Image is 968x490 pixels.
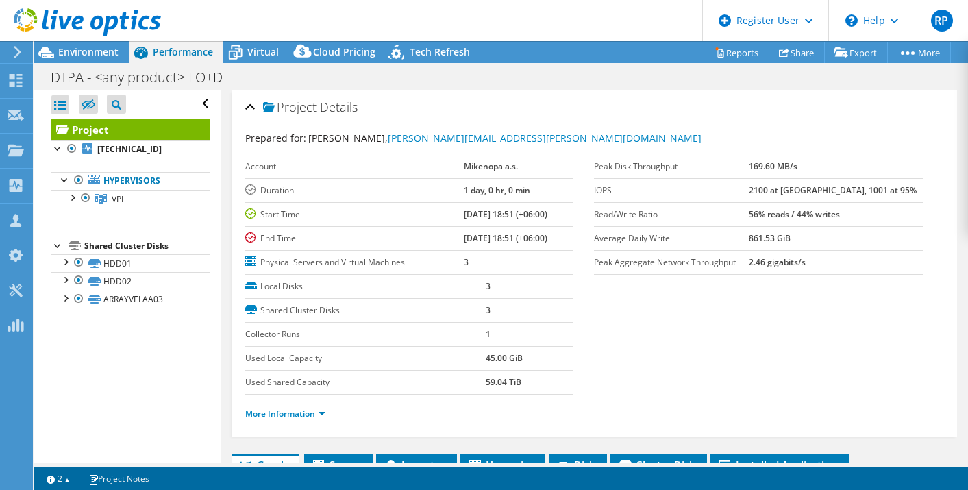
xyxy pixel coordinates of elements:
[486,328,491,340] b: 1
[594,208,748,221] label: Read/Write Ratio
[51,291,210,308] a: ARRAYVELAA03
[749,160,797,172] b: 169.60 MB/s
[245,328,486,341] label: Collector Runs
[37,470,79,487] a: 2
[245,376,486,389] label: Used Shared Capacity
[245,352,486,365] label: Used Local Capacity
[704,42,769,63] a: Reports
[464,160,518,172] b: Mikenopa a.s.
[749,232,791,244] b: 861.53 GiB
[79,470,159,487] a: Project Notes
[245,304,486,317] label: Shared Cluster Disks
[749,208,840,220] b: 56% reads / 44% writes
[245,184,464,197] label: Duration
[238,458,293,471] span: Graphs
[845,14,858,27] svg: \n
[245,256,464,269] label: Physical Servers and Virtual Machines
[486,376,521,388] b: 59.04 TiB
[769,42,825,63] a: Share
[749,256,806,268] b: 2.46 gigabits/s
[383,458,450,471] span: Inventory
[486,352,523,364] b: 45.00 GiB
[51,172,210,190] a: Hypervisors
[51,140,210,158] a: [TECHNICAL_ID]
[410,45,470,58] span: Tech Refresh
[313,45,375,58] span: Cloud Pricing
[45,70,244,85] h1: DTPA - <any product> LO+D
[464,256,469,268] b: 3
[51,254,210,272] a: HDD01
[486,304,491,316] b: 3
[824,42,888,63] a: Export
[464,208,547,220] b: [DATE] 18:51 (+06:00)
[153,45,213,58] span: Performance
[594,232,748,245] label: Average Daily Write
[245,132,306,145] label: Prepared for:
[308,132,702,145] span: [PERSON_NAME],
[112,193,123,205] span: VPI
[594,184,748,197] label: IOPS
[247,45,279,58] span: Virtual
[51,190,210,208] a: VPI
[51,119,210,140] a: Project
[467,458,538,471] span: Hypervisor
[464,232,547,244] b: [DATE] 18:51 (+06:00)
[245,160,464,173] label: Account
[388,132,702,145] a: [PERSON_NAME][EMAIL_ADDRESS][PERSON_NAME][DOMAIN_NAME]
[887,42,951,63] a: More
[749,184,917,196] b: 2100 at [GEOGRAPHIC_DATA], 1001 at 95%
[464,184,530,196] b: 1 day, 0 hr, 0 min
[311,458,366,471] span: Servers
[263,101,317,114] span: Project
[556,458,600,471] span: Disks
[717,458,842,471] span: Installed Applications
[594,160,748,173] label: Peak Disk Throughput
[58,45,119,58] span: Environment
[931,10,953,32] span: RP
[486,280,491,292] b: 3
[320,99,358,115] span: Details
[245,280,486,293] label: Local Disks
[594,256,748,269] label: Peak Aggregate Network Throughput
[51,272,210,290] a: HDD02
[245,208,464,221] label: Start Time
[245,408,325,419] a: More Information
[84,238,210,254] div: Shared Cluster Disks
[245,232,464,245] label: End Time
[617,458,700,471] span: Cluster Disks
[97,143,162,155] b: [TECHNICAL_ID]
